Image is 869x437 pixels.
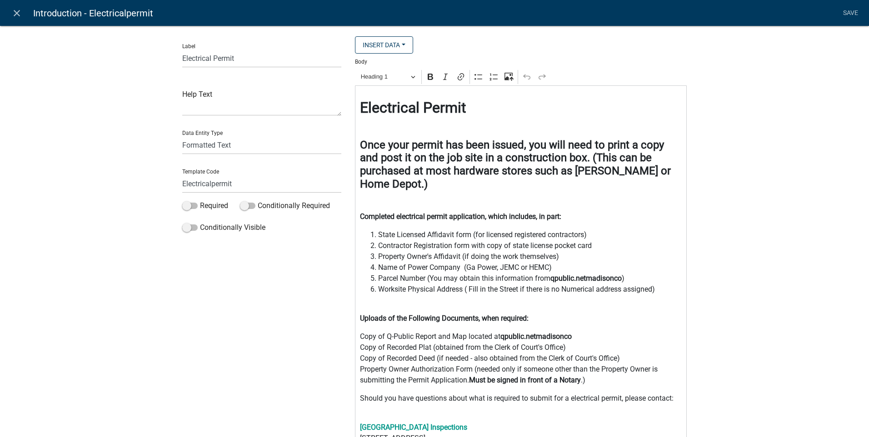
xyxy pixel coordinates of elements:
strong: Once your permit has been issued, you will need to print a copy and post it on the job site in a ... [360,139,671,190]
label: Conditionally Required [240,200,330,211]
span: State Licensed Affidavit form (for licensed registered contractors) [378,229,682,240]
span: Introduction - Electricalpermit [33,4,153,22]
a: Save [839,5,862,22]
span: Property Owner's Affidavit (if doing the work themselves) [378,251,682,262]
h2: ⁠⁠⁠⁠⁠⁠⁠ [360,99,682,116]
button: Insert Data [355,36,413,54]
a: [GEOGRAPHIC_DATA] Inspections [360,423,467,432]
span: Heading 1 [361,71,408,82]
label: Conditionally Visible [182,222,265,233]
strong: Completed electrical permit application, which includes, in part: [360,212,561,221]
strong: qpublic.netmadisonco [550,274,622,283]
div: Editor toolbar [355,68,687,85]
strong: qpublic.netmadisonco [500,332,572,341]
button: Heading 1, Heading [357,70,420,84]
p: Copy of Q-Public Report and Map located at Copy of Recorded Plat (obtained from the Clerk of Cour... [360,331,682,386]
label: Body [355,59,367,65]
span: Worksite Physical Address ( Fill in the Street if there is no Numerical address assigned) [378,284,682,306]
strong: Uploads of the Following Documents, when required: [360,314,529,323]
strong: Must be signed in front of a Notary [469,376,581,384]
i: close [11,8,22,19]
span: Contractor Registration form with copy of state license pocket card [378,240,682,251]
span: Name of Power Company (Ga Power, JEMC or HEMC) [378,262,682,273]
label: Required [182,200,228,211]
span: Parcel Number (You may obtain this information from ) [378,273,682,284]
p: Should you have questions about what is required to submit for a electrical permit, please contact: [360,393,682,415]
strong: Electrical Permit [360,99,466,116]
